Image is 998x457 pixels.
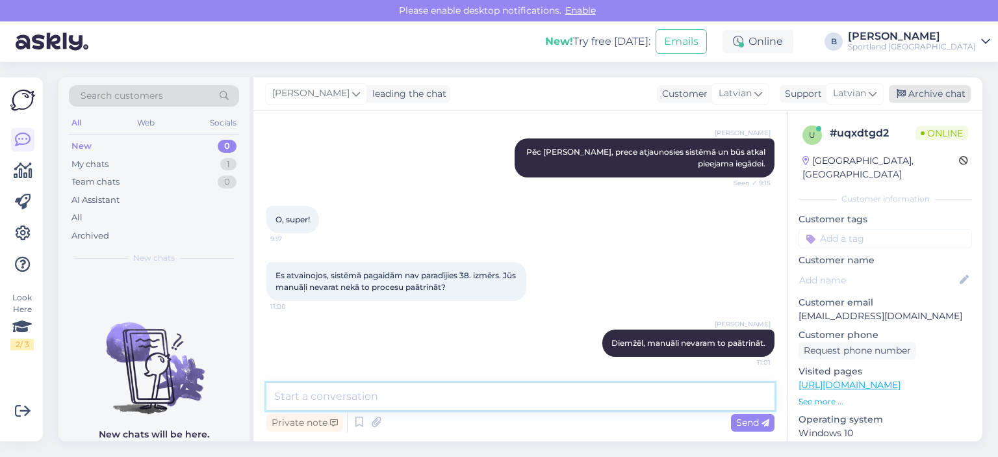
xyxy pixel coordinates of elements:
b: New! [545,35,573,47]
input: Add name [799,273,957,287]
p: Customer phone [799,328,972,342]
p: Visited pages [799,365,972,378]
span: 11:00 [270,302,319,311]
span: Latvian [833,86,866,101]
div: My chats [71,158,109,171]
div: Try free [DATE]: [545,34,650,49]
span: [PERSON_NAME] [715,319,771,329]
div: B [825,33,843,51]
span: u [809,130,815,140]
div: # uqxdtgd2 [830,125,915,141]
span: Es atvainojos, sistēmā pagaidām nav paradījies 38. izmērs. Jūs manuāļi nevarat nekā to procesu pa... [275,270,518,292]
p: Operating system [799,413,972,426]
div: Archive chat [889,85,971,103]
span: O, super! [275,215,310,224]
div: 1 [220,158,237,171]
span: Enable [561,5,600,16]
button: Emails [656,29,707,54]
div: Online [723,30,793,53]
div: Socials [207,114,239,131]
div: leading the chat [367,87,446,101]
span: New chats [133,252,175,264]
span: [PERSON_NAME] [715,128,771,138]
span: 11:01 [722,358,771,367]
img: No chats [58,299,249,416]
img: Askly Logo [10,88,35,112]
div: 0 [218,140,237,153]
div: [PERSON_NAME] [848,31,976,42]
div: Customer [657,87,708,101]
div: AI Assistant [71,194,120,207]
div: [GEOGRAPHIC_DATA], [GEOGRAPHIC_DATA] [802,154,959,181]
input: Add a tag [799,229,972,248]
div: Customer information [799,193,972,205]
span: 9:17 [270,234,319,244]
a: [URL][DOMAIN_NAME] [799,379,901,391]
span: Seen ✓ 9:15 [722,178,771,188]
div: 2 / 3 [10,339,34,350]
p: See more ... [799,396,972,408]
p: New chats will be here. [99,428,209,441]
div: Archived [71,229,109,242]
div: Support [780,87,822,101]
div: Private note [266,414,343,432]
div: Web [134,114,157,131]
p: Customer tags [799,213,972,226]
div: 0 [218,176,237,189]
span: [PERSON_NAME] [272,86,350,101]
span: Latvian [719,86,752,101]
div: Look Here [10,292,34,350]
div: All [69,114,84,131]
span: Send [736,417,769,428]
p: Windows 10 [799,426,972,440]
span: Search customers [81,89,163,103]
div: Sportland [GEOGRAPHIC_DATA] [848,42,976,52]
a: [PERSON_NAME]Sportland [GEOGRAPHIC_DATA] [848,31,990,52]
span: Online [915,126,968,140]
p: Customer email [799,296,972,309]
div: New [71,140,92,153]
div: All [71,211,83,224]
span: Diemžēl, manuāli nevaram to paātrināt. [611,338,765,348]
p: Customer name [799,254,972,267]
div: Request phone number [799,342,916,359]
span: Pēc [PERSON_NAME], prece atjaunosies sistēmā un būs atkal pieejama iegādei. [526,147,767,168]
div: Team chats [71,176,120,189]
p: [EMAIL_ADDRESS][DOMAIN_NAME] [799,309,972,323]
